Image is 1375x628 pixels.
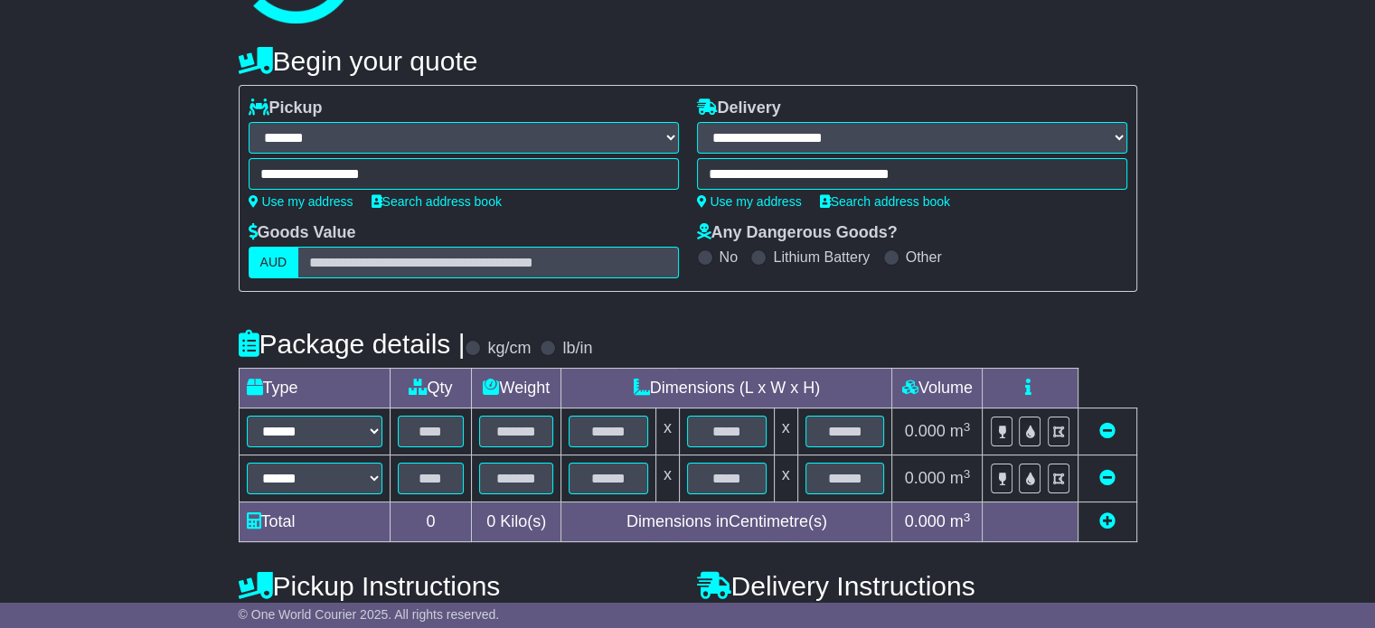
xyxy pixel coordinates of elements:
[472,369,561,408] td: Weight
[239,329,466,359] h4: Package details |
[390,502,472,542] td: 0
[239,607,500,622] span: © One World Courier 2025. All rights reserved.
[774,455,797,502] td: x
[1099,422,1116,440] a: Remove this item
[892,369,983,408] td: Volume
[249,194,353,209] a: Use my address
[697,194,802,209] a: Use my address
[820,194,950,209] a: Search address book
[486,512,495,530] span: 0
[905,469,946,487] span: 0.000
[239,571,679,601] h4: Pickup Instructions
[390,369,472,408] td: Qty
[562,339,592,359] label: lb/in
[372,194,502,209] a: Search address book
[964,467,971,481] sup: 3
[561,369,892,408] td: Dimensions (L x W x H)
[1099,512,1116,530] a: Add new item
[249,223,356,243] label: Goods Value
[720,248,738,266] label: No
[249,98,323,118] label: Pickup
[239,46,1137,76] h4: Begin your quote
[239,502,390,542] td: Total
[1099,469,1116,487] a: Remove this item
[906,248,942,266] label: Other
[964,420,971,434] sup: 3
[905,512,946,530] span: 0.000
[774,408,797,455] td: x
[239,369,390,408] td: Type
[487,339,531,359] label: kg/cm
[697,571,1137,601] h4: Delivery Instructions
[950,422,971,440] span: m
[964,511,971,524] sup: 3
[472,502,561,542] td: Kilo(s)
[561,502,892,542] td: Dimensions in Centimetre(s)
[655,408,679,455] td: x
[697,98,781,118] label: Delivery
[697,223,898,243] label: Any Dangerous Goods?
[905,422,946,440] span: 0.000
[655,455,679,502] td: x
[249,247,299,278] label: AUD
[773,248,870,266] label: Lithium Battery
[950,512,971,530] span: m
[950,469,971,487] span: m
